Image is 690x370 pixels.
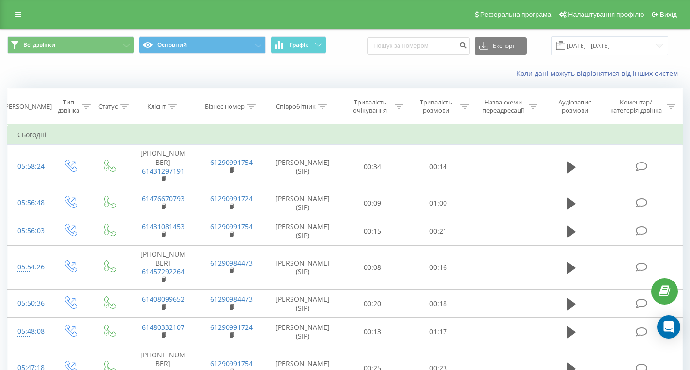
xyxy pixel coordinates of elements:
[98,103,118,111] div: Статус
[23,41,55,49] span: Всі дзвінки
[660,11,677,18] span: Вихід
[348,98,392,115] div: Тривалість очікування
[139,36,266,54] button: Основний
[276,103,316,111] div: Співробітник
[266,189,339,217] td: [PERSON_NAME] (SIP)
[405,145,471,189] td: 00:14
[480,98,527,115] div: Назва схеми переадресації
[3,103,52,111] div: [PERSON_NAME]
[129,145,198,189] td: [PHONE_NUMBER]
[17,258,40,277] div: 05:54:26
[210,359,253,368] a: 61290991754
[339,290,405,318] td: 00:20
[142,222,184,231] a: 61431081453
[480,11,552,18] span: Реферальна програма
[210,158,253,167] a: 61290991754
[339,318,405,346] td: 00:13
[142,295,184,304] a: 61408099652
[266,217,339,245] td: [PERSON_NAME] (SIP)
[8,125,683,145] td: Сьогодні
[210,258,253,267] a: 61290984473
[405,245,471,290] td: 00:16
[142,323,184,332] a: 61480332107
[475,37,527,55] button: Експорт
[657,315,680,339] div: Open Intercom Messenger
[205,103,245,111] div: Бізнес номер
[405,217,471,245] td: 00:21
[17,193,40,212] div: 05:56:48
[367,37,470,55] input: Пошук за номером
[17,157,40,176] div: 05:58:24
[142,194,184,203] a: 61476670793
[142,267,184,276] a: 61457292264
[266,290,339,318] td: [PERSON_NAME] (SIP)
[266,245,339,290] td: [PERSON_NAME] (SIP)
[339,189,405,217] td: 00:09
[339,217,405,245] td: 00:15
[58,98,79,115] div: Тип дзвінка
[339,245,405,290] td: 00:08
[271,36,326,54] button: Графік
[210,222,253,231] a: 61290991754
[414,98,458,115] div: Тривалість розмови
[17,222,40,240] div: 05:56:03
[549,98,601,115] div: Аудіозапис розмови
[266,318,339,346] td: [PERSON_NAME] (SIP)
[210,323,253,332] a: 61290991724
[516,69,683,78] a: Коли дані можуть відрізнятися вiд інших систем
[405,290,471,318] td: 00:18
[129,245,198,290] td: [PHONE_NUMBER]
[147,103,166,111] div: Клієнт
[405,189,471,217] td: 01:00
[7,36,134,54] button: Всі дзвінки
[210,295,253,304] a: 61290984473
[142,166,184,176] a: 61431297191
[608,98,664,115] div: Коментар/категорія дзвінка
[339,145,405,189] td: 00:34
[17,294,40,313] div: 05:50:36
[568,11,644,18] span: Налаштування профілю
[266,145,339,189] td: [PERSON_NAME] (SIP)
[405,318,471,346] td: 01:17
[17,322,40,341] div: 05:48:08
[210,194,253,203] a: 61290991724
[290,42,308,48] span: Графік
